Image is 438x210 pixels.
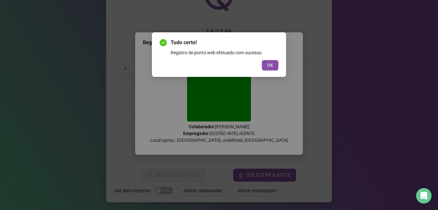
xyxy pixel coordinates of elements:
[267,62,273,69] span: OK
[160,39,167,46] span: check-circle
[262,60,278,70] button: OK
[416,188,432,204] div: Open Intercom Messenger
[171,49,278,56] div: Registro de ponto web efetuado com sucesso.
[171,39,278,47] span: Tudo certo!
